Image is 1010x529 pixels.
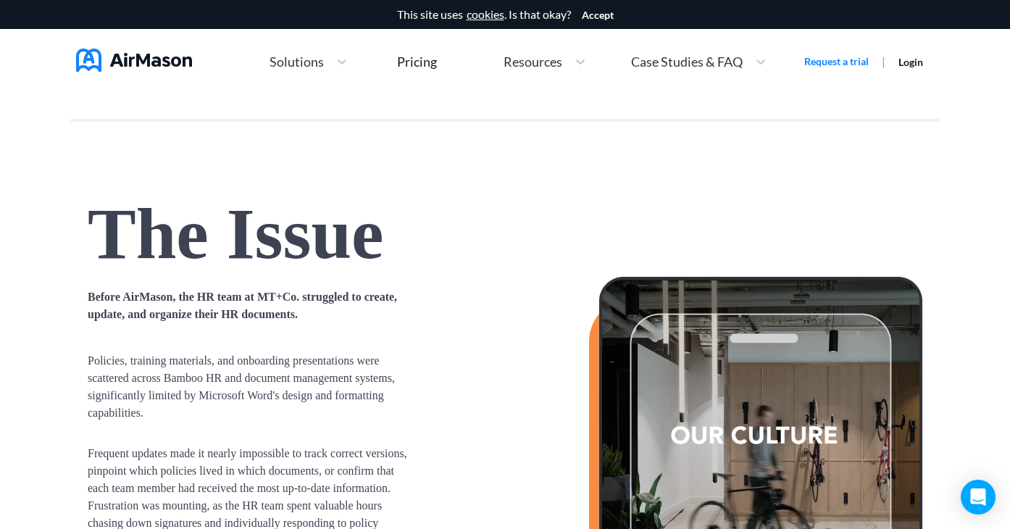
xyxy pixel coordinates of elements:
[467,8,504,21] a: cookies
[88,352,414,422] span: Policies, training materials, and onboarding presentations were scattered across Bamboo HR and do...
[397,49,437,75] a: Pricing
[88,180,922,288] h1: The Issue
[882,54,885,68] span: |
[631,55,743,68] span: Case Studies & FAQ
[582,9,614,21] button: Accept cookies
[270,55,324,68] span: Solutions
[397,55,437,68] div: Pricing
[76,49,192,72] img: AirMason Logo
[804,54,869,69] a: Request a trial
[898,56,923,68] a: Login
[961,480,996,515] div: Open Intercom Messenger
[504,55,562,68] span: Resources
[88,288,414,323] b: Before AirMason, the HR team at MT+Co. struggled to create, update, and organize their HR documents.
